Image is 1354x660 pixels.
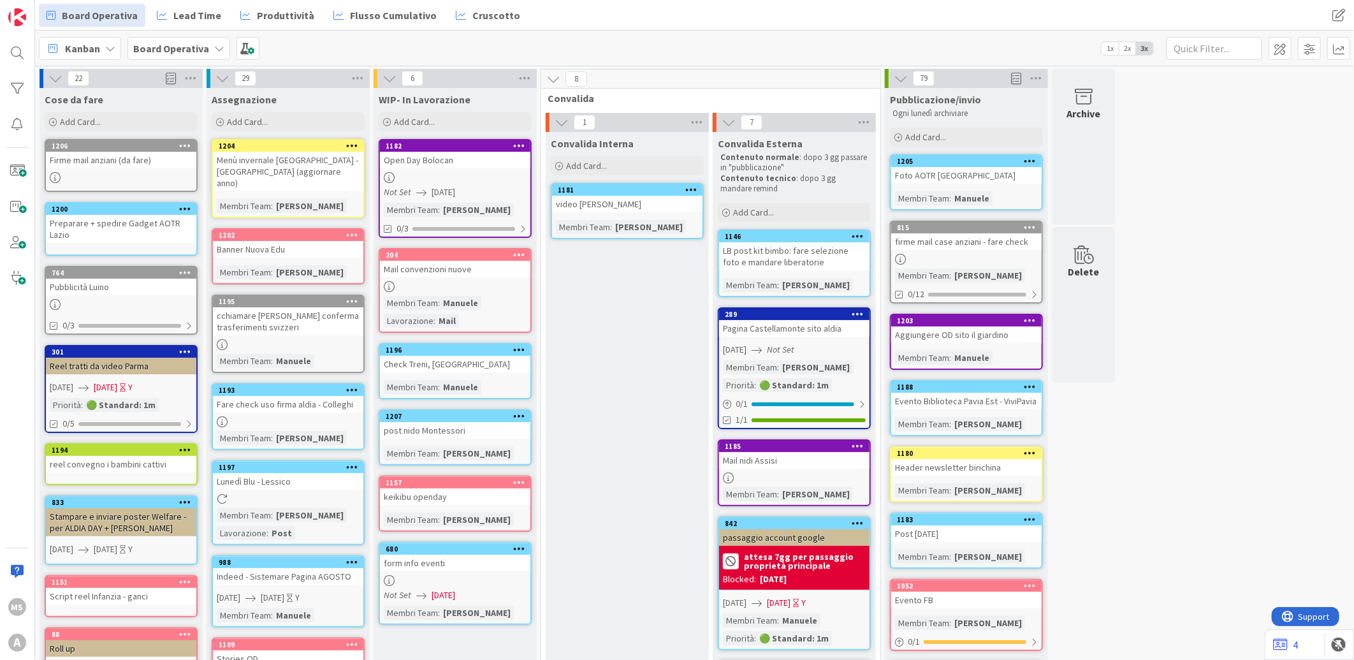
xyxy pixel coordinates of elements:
div: Lavorazione [217,526,266,540]
strong: Contenuto normale [720,152,799,163]
span: : [433,314,435,328]
div: Archive [1067,106,1101,121]
span: 0/3 [397,222,409,235]
div: 1200 [52,205,196,214]
b: attesa 7gg per passaggio proprietà principale [744,552,866,570]
div: Pubblicità Luino [46,279,196,295]
a: Cruscotto [448,4,528,27]
span: : [949,616,951,630]
div: 88 [52,630,196,639]
div: 1200Preparare + spedire Gadget AOTR Lazio [46,203,196,243]
div: [PERSON_NAME] [440,606,514,620]
div: Membri Team [384,606,438,620]
div: 764 [52,268,196,277]
div: Lunedì Blu - Lessico [213,473,363,490]
div: Mail nidi Assisi [719,452,870,469]
div: Membri Team [895,550,949,564]
span: 2x [1119,42,1136,55]
span: : [438,296,440,310]
div: Membri Team [895,417,949,431]
div: Menù invernale [GEOGRAPHIC_DATA] - [GEOGRAPHIC_DATA] (aggiornare anno) [213,152,363,191]
div: Roll up [46,640,196,657]
div: 988 [213,557,363,568]
div: [PERSON_NAME] [951,550,1025,564]
div: 1180Header newsletter birichina [891,448,1042,476]
div: 1203 [891,315,1042,326]
div: 1196 [380,344,530,356]
div: 1185Mail nidi Assisi [719,441,870,469]
div: 1157keikibu openday [380,477,530,505]
div: 1196 [386,346,530,355]
div: [PERSON_NAME] [951,616,1025,630]
div: 815 [897,223,1042,232]
div: 1183 [891,514,1042,525]
span: : [266,526,268,540]
div: [PERSON_NAME] [273,431,347,445]
div: 1181 [552,184,702,196]
div: 1181 [558,186,702,194]
div: Reel tratti da video Parma [46,358,196,374]
div: Post [268,526,295,540]
div: keikibu openday [380,488,530,505]
div: MS [8,598,26,616]
div: 1206Firme mail anziani (da fare) [46,140,196,168]
div: [PERSON_NAME] [273,265,347,279]
span: Add Card... [60,116,101,128]
div: [PERSON_NAME] [273,508,347,522]
span: Produttività [257,8,314,23]
div: 204Mail convenzioni nuove [380,249,530,277]
div: Post [DATE] [891,525,1042,542]
div: 1157 [380,477,530,488]
div: Membri Team [384,513,438,527]
div: video [PERSON_NAME] [552,196,702,212]
div: 1109 [219,640,363,649]
span: 3x [1136,42,1153,55]
div: 1182Open Day Bolocan [380,140,530,168]
div: [PERSON_NAME] [951,417,1025,431]
span: Kanban [65,41,100,56]
div: 🟢 Standard: 1m [756,631,832,645]
span: [DATE] [432,589,455,602]
div: Check Treni, [GEOGRAPHIC_DATA] [380,356,530,372]
div: 1204Menù invernale [GEOGRAPHIC_DATA] - [GEOGRAPHIC_DATA] (aggiornare anno) [213,140,363,191]
span: : [949,268,951,282]
div: 1200 [46,203,196,215]
div: [PERSON_NAME] [273,199,347,213]
div: Membri Team [556,220,610,234]
div: Firme mail anziani (da fare) [46,152,196,168]
div: 204 [380,249,530,261]
div: reel convegno i bambini cattivi [46,456,196,473]
i: Not Set [384,186,411,198]
div: firme mail case anziani - fare check [891,233,1042,250]
div: 1151 [46,576,196,588]
b: Board Operativa [133,42,209,55]
div: Membri Team [895,616,949,630]
div: 1205Foto AOTR [GEOGRAPHIC_DATA] [891,156,1042,184]
span: : [438,446,440,460]
div: Stampare e inviare poster Welfare - per ALDIA DAY + [PERSON_NAME] [46,508,196,536]
div: 1182 [386,142,530,150]
a: 4 [1273,637,1298,652]
span: : [949,550,951,564]
div: 1185 [719,441,870,452]
span: : [610,220,612,234]
div: 1146 [719,231,870,242]
div: [PERSON_NAME] [440,513,514,527]
div: A [8,634,26,652]
a: Board Operativa [39,4,145,27]
div: 833Stampare e inviare poster Welfare - per ALDIA DAY + [PERSON_NAME] [46,497,196,536]
span: : [271,354,273,368]
div: 1052Evento FB [891,580,1042,608]
div: Indeed - Sistemare Pagina AGOSTO [213,568,363,585]
div: Membri Team [217,431,271,445]
div: Y [295,591,300,605]
div: Mail [435,314,459,328]
span: Add Card... [905,131,946,143]
div: Aggiungere OD sito il giardino [891,326,1042,343]
div: [PERSON_NAME] [440,446,514,460]
span: Board Operativa [62,8,138,23]
div: Manuele [779,613,820,627]
div: 1193 [213,385,363,396]
div: 1193 [219,386,363,395]
span: 0/12 [908,288,924,301]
